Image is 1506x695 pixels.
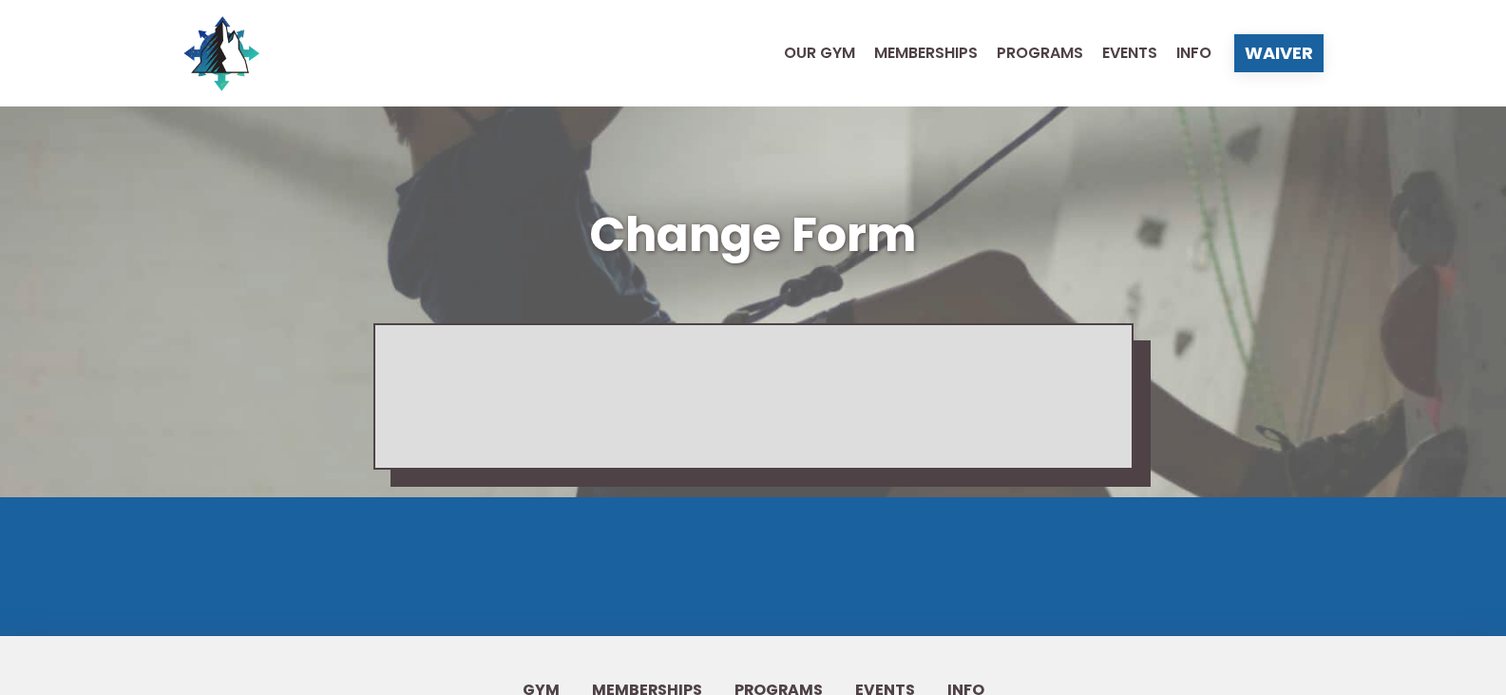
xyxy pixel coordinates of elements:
a: Our Gym [765,46,855,61]
span: Info [1176,46,1211,61]
span: Our Gym [784,46,855,61]
span: Memberships [874,46,978,61]
span: Waiver [1245,45,1313,62]
a: Programs [978,46,1083,61]
a: Info [1157,46,1211,61]
img: North Wall Logo [183,15,259,91]
a: Waiver [1234,34,1324,72]
a: Memberships [855,46,978,61]
h1: Change Form [183,202,1324,268]
span: Programs [997,46,1083,61]
span: Events [1102,46,1157,61]
a: Events [1083,46,1157,61]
